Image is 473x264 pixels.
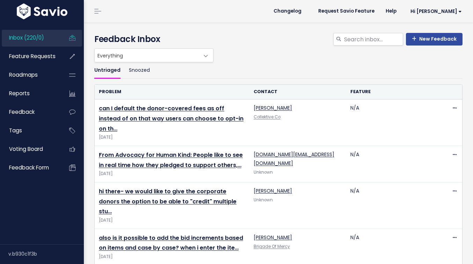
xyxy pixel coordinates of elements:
span: Everything [95,49,199,62]
a: hi there- we would like to give the corporate donors the option to be able to "credit" multiple stu… [99,187,236,216]
span: Feedback form [9,164,49,171]
span: [DATE] [99,253,245,260]
a: Feature Requests [2,48,58,64]
span: Roadmaps [9,71,38,78]
a: Untriaged [94,62,121,79]
span: Reports [9,90,30,97]
span: Tags [9,127,22,134]
a: Snoozed [129,62,150,79]
a: Inbox (220/0) [2,30,58,46]
span: Voting Board [9,145,43,153]
span: [DATE] [99,170,245,178]
td: N/A [346,146,443,182]
a: [PERSON_NAME] [254,234,292,241]
a: Brigade Of Mercy [254,244,290,249]
th: Problem [95,85,249,99]
span: [DATE] [99,134,245,141]
span: Feature Requests [9,53,56,60]
a: Help [380,6,402,16]
a: Collektive Co [254,114,281,120]
td: N/A [346,99,443,146]
a: Hi [PERSON_NAME] [402,6,467,17]
td: N/A [346,182,443,229]
a: Reports [2,85,58,102]
span: Feedback [9,108,35,116]
th: Contact [249,85,346,99]
a: [PERSON_NAME] [254,187,292,194]
a: Request Savio Feature [313,6,380,16]
span: Changelog [274,9,301,14]
span: Unknown [254,169,273,175]
a: can I default the donor-covered fees as off instead of on that way users can choose to opt-in on th… [99,104,243,133]
span: Unknown [254,197,273,203]
span: [DATE] [99,217,245,224]
a: Feedback [2,104,58,120]
div: v.b930c1f3b [8,245,84,263]
a: Roadmaps [2,67,58,83]
span: Everything [94,48,213,62]
a: [PERSON_NAME] [254,104,292,111]
span: Hi [PERSON_NAME] [410,9,462,14]
a: New Feedback [406,33,463,46]
a: also is it possible to add the bid increments based on items and case by case? when i enter the ite… [99,234,243,252]
input: Search inbox... [343,33,403,46]
a: Tags [2,123,58,139]
a: Voting Board [2,141,58,157]
a: [DOMAIN_NAME][EMAIL_ADDRESS][DOMAIN_NAME] [254,151,334,167]
img: logo-white.9d6f32f41409.svg [15,4,69,19]
h4: Feedback Inbox [94,33,463,46]
th: Feature [346,85,443,99]
a: From Advocacy for Human Kind: People like to see in real time how they pledged to support others,… [99,151,243,169]
span: Inbox (220/0) [9,34,44,41]
ul: Filter feature requests [94,62,463,79]
a: Feedback form [2,160,58,176]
